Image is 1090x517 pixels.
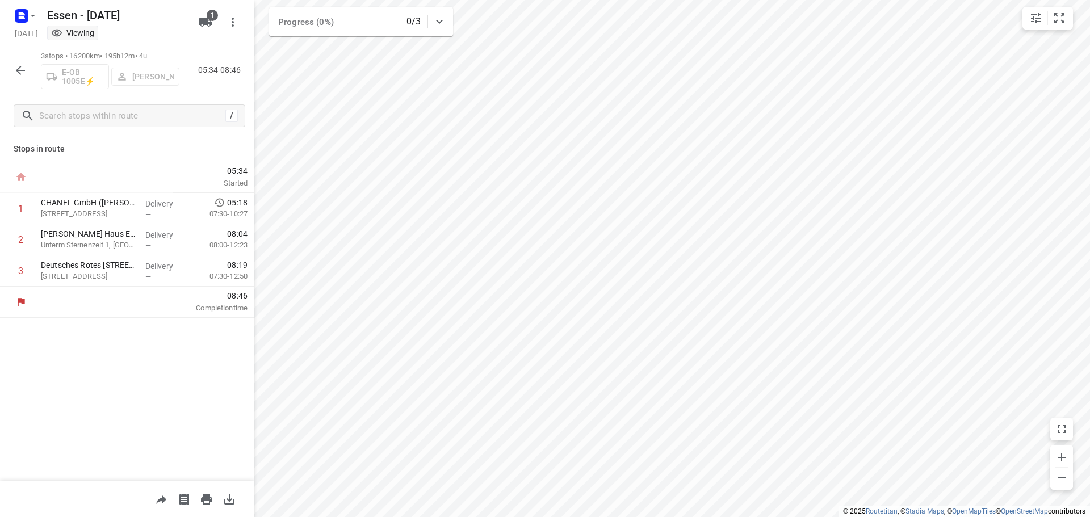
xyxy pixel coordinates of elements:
div: small contained button group [1022,7,1073,30]
span: 05:34 [173,165,248,176]
a: OpenStreetMap [1001,507,1048,515]
span: 08:46 [173,290,248,301]
p: 07:30-10:27 [191,208,248,220]
div: / [225,110,238,122]
span: — [145,210,151,218]
div: 1 [18,203,23,214]
span: 08:04 [227,228,248,239]
div: You are currently in view mode. To make any changes, go to edit project. [51,27,94,39]
span: — [145,241,151,250]
p: 07:30-12:50 [191,271,248,282]
p: 3 stops • 16200km • 195h12m • 4u [41,51,179,62]
p: Deutsches Rotes Kreuz - Hachestr. 70(Malte-Bo Lueg) [41,259,136,271]
div: 2 [18,234,23,245]
span: — [145,272,151,281]
span: Print route [195,493,218,504]
p: Started [173,178,248,189]
li: © 2025 , © , © © contributors [843,507,1085,515]
a: Stadia Maps [905,507,944,515]
button: 1 [194,11,217,33]
p: Delivery [145,229,187,241]
svg: Early [213,197,225,208]
p: Ronald McDonald Haus Essen(McDonald’s Kinderhilfe Stiftung) [41,228,136,239]
span: Share route [150,493,173,504]
div: 3 [18,266,23,276]
span: Progress (0%) [278,17,334,27]
p: Completion time [173,302,248,314]
span: 08:19 [227,259,248,271]
p: Königstraße 5, Düsseldorf [41,208,136,220]
p: Stops in route [14,143,241,155]
p: Delivery [145,198,187,209]
span: Download route [218,493,241,504]
input: Search stops within route [39,107,225,125]
p: 0/3 [406,15,421,28]
p: 08:00-12:23 [191,239,248,251]
a: Routetitan [866,507,898,515]
p: 05:34-08:46 [198,64,245,76]
span: 1 [207,10,218,21]
span: 05:18 [227,197,248,208]
div: Progress (0%)0/3 [269,7,453,36]
button: Map settings [1025,7,1047,30]
p: Delivery [145,260,187,272]
button: Fit zoom [1048,7,1071,30]
p: Unterm Sternenzelt 1, Essen [41,239,136,251]
p: [STREET_ADDRESS] [41,271,136,282]
button: More [221,11,244,33]
span: Print shipping labels [173,493,195,504]
p: CHANEL GmbH ([PERSON_NAME]) [41,197,136,208]
a: OpenMapTiles [952,507,996,515]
